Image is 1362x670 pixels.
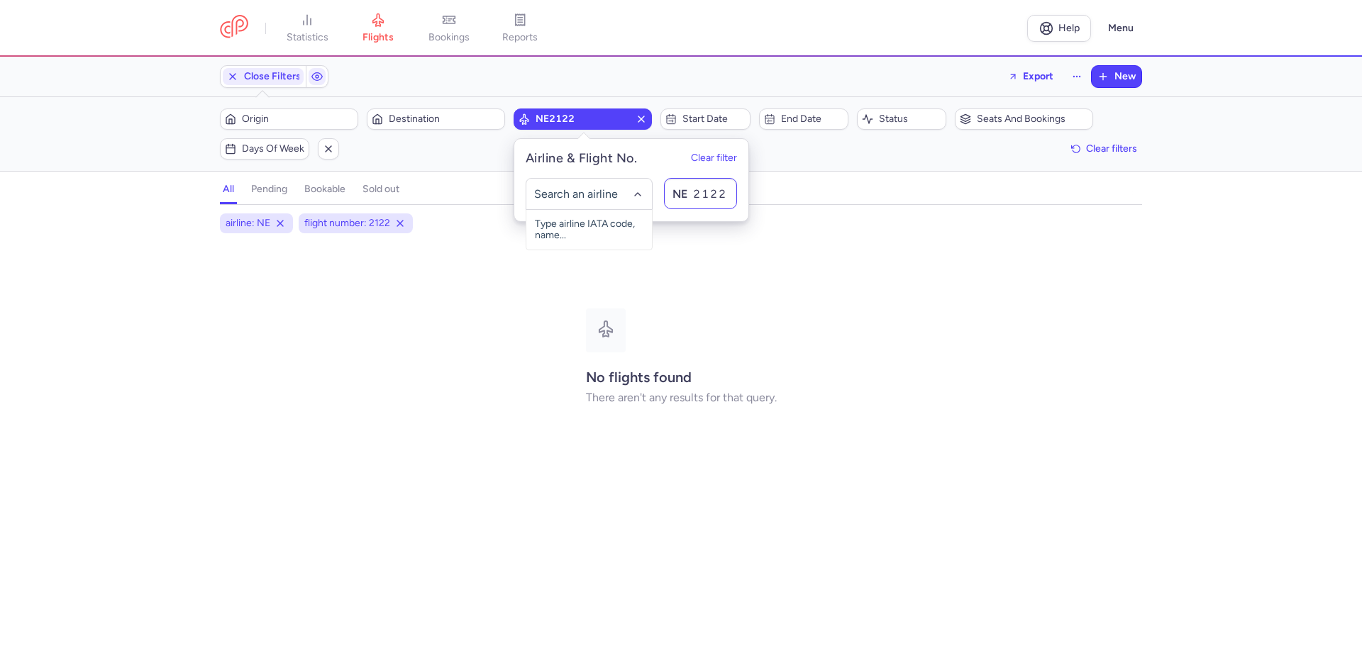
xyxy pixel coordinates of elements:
[536,113,630,125] span: NE2122
[586,391,777,404] p: There aren't any results for that query.
[242,143,304,155] span: Days of week
[879,113,941,125] span: Status
[389,113,500,125] span: Destination
[1086,143,1137,154] span: Clear filters
[1092,66,1141,87] button: New
[428,31,470,44] span: bookings
[414,13,485,44] a: bookings
[857,108,946,130] button: Status
[781,113,843,125] span: End date
[759,108,848,130] button: End date
[682,113,745,125] span: Start date
[304,216,390,230] span: flight number: 2122
[221,66,306,87] button: Close Filters
[343,13,414,44] a: flights
[1023,71,1053,82] span: Export
[1027,15,1091,42] a: Help
[362,183,399,196] h4: sold out
[514,108,652,130] button: NE2122
[287,31,328,44] span: statistics
[362,31,394,44] span: flights
[272,13,343,44] a: statistics
[251,183,287,196] h4: pending
[1058,23,1080,33] span: Help
[526,210,652,250] span: Type airline IATA code, name...
[1100,15,1142,42] button: Menu
[999,65,1063,88] button: Export
[1066,138,1142,160] button: Clear filters
[691,153,737,164] button: Clear filter
[664,178,737,209] input: ____
[485,13,555,44] a: reports
[660,108,750,130] button: Start date
[226,216,270,230] span: airline: NE
[220,108,358,130] button: Origin
[955,108,1093,130] button: Seats and bookings
[223,183,234,196] h4: all
[220,138,309,160] button: Days of week
[1114,71,1136,82] span: New
[586,369,692,386] strong: No flights found
[502,31,538,44] span: reports
[534,186,645,202] input: -searchbox
[220,15,248,41] a: CitizenPlane red outlined logo
[304,183,345,196] h4: bookable
[672,187,687,201] span: NE
[367,108,505,130] button: Destination
[244,71,301,82] span: Close Filters
[242,113,353,125] span: Origin
[526,150,637,167] h5: Airline & Flight No.
[977,113,1088,125] span: Seats and bookings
